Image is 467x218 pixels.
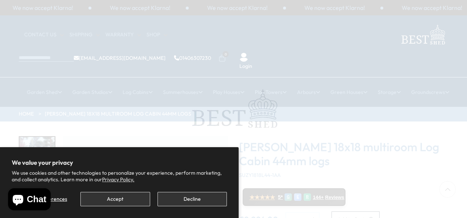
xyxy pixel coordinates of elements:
[102,176,134,183] a: Privacy Policy.
[80,192,150,206] button: Accept
[12,170,227,183] p: We use cookies and other technologies to personalize your experience, perform marketing, and coll...
[12,159,227,166] h2: We value your privacy
[6,188,53,212] inbox-online-store-chat: Shopify online store chat
[158,192,227,206] button: Decline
